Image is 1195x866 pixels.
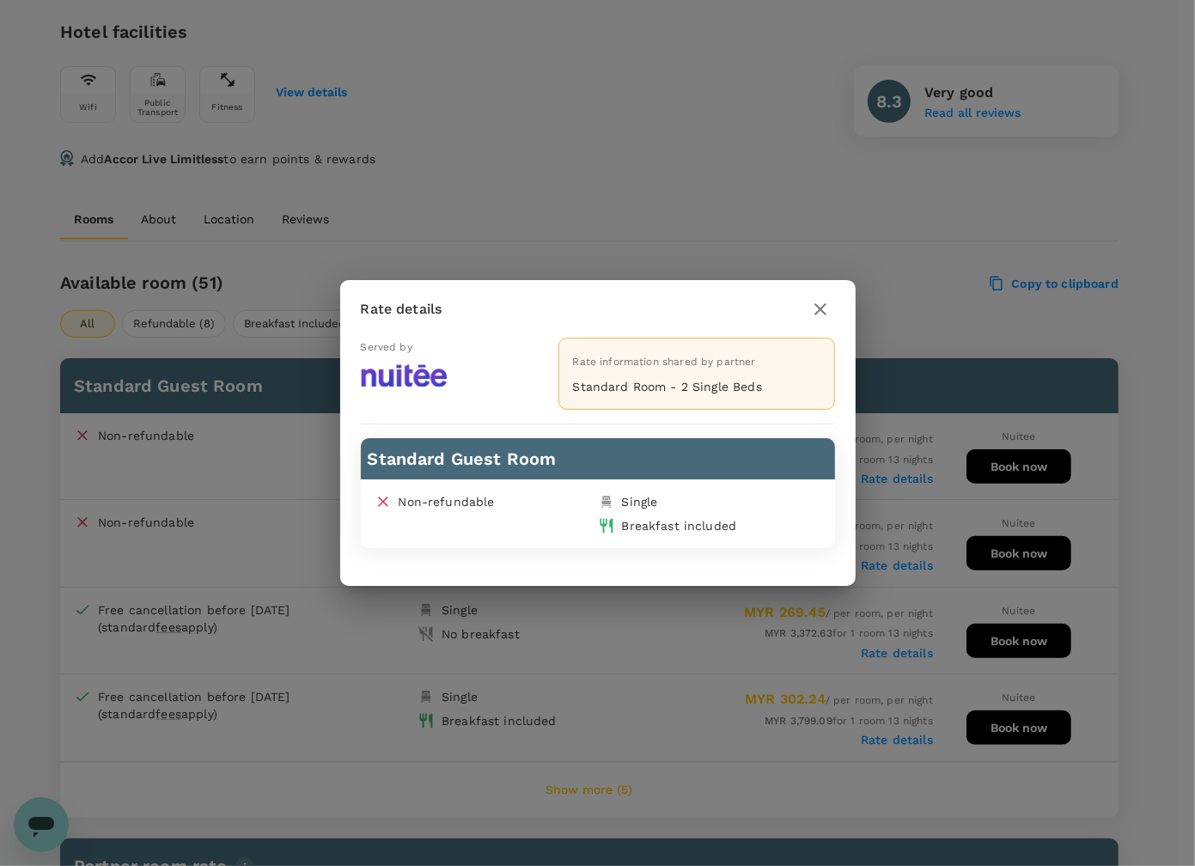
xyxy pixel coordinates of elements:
img: 204-rate-logo [361,363,447,387]
p: Standard Room - 2 Single Beds [573,378,820,395]
h6: Standard Guest Room [368,445,828,473]
div: Breakfast included [622,517,737,534]
span: Served by [361,341,412,353]
img: single-bed-icon [598,493,615,510]
span: Rate information shared by partner [573,356,756,368]
div: Single [622,493,658,510]
p: Rate details [361,299,442,320]
p: Non-refundable [399,493,495,510]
